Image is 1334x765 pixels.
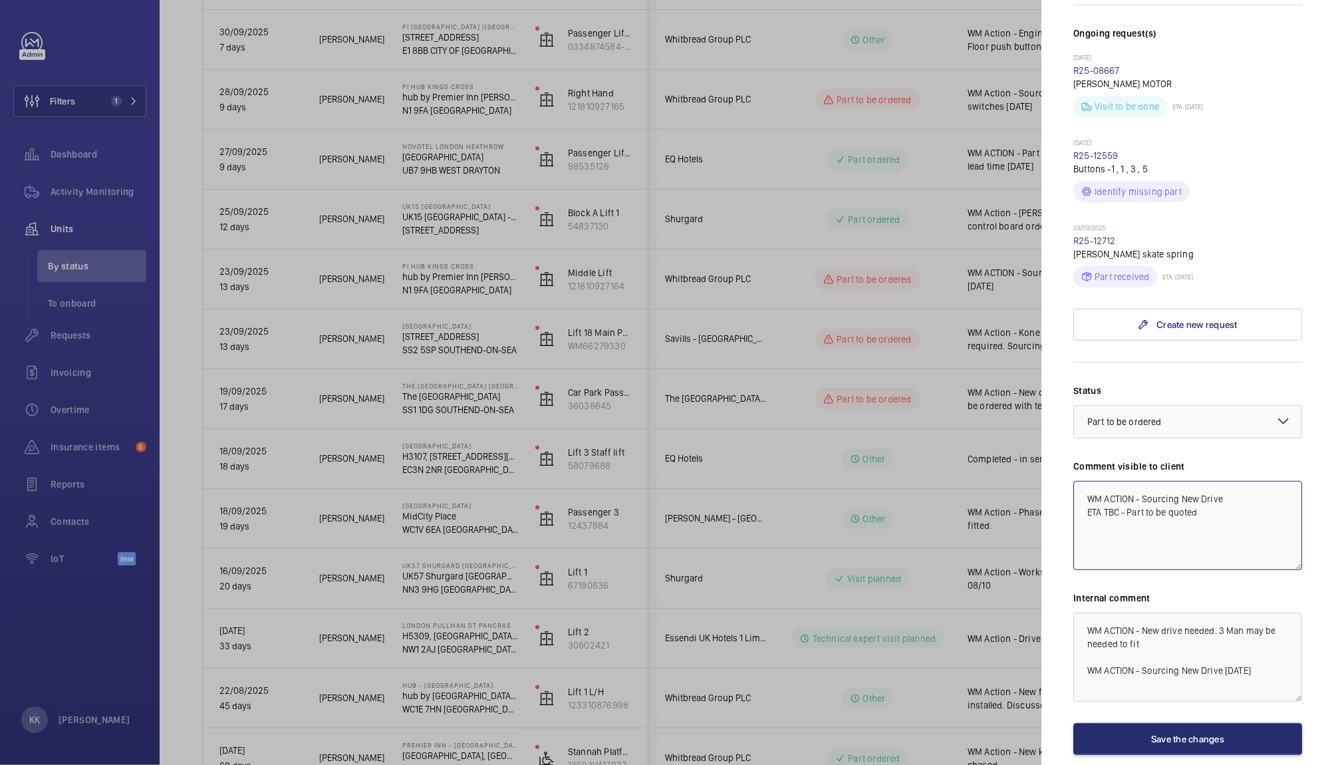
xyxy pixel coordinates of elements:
a: Create new request [1073,309,1302,341]
span: Part to be ordered [1087,416,1161,427]
button: Save the changes [1073,723,1302,755]
p: 23/09/2025 [1073,224,1302,234]
p: Buttons -1 , 1 , 3 , 5 [1073,162,1302,176]
a: R25-08667 [1073,65,1120,76]
p: [PERSON_NAME] skate spring [1073,247,1302,261]
p: [PERSON_NAME] MOTOR [1073,77,1302,90]
p: ETA: [DATE] [1157,273,1193,281]
a: R25-12712 [1073,235,1116,246]
p: Part received [1095,270,1149,283]
p: Identify missing part [1095,185,1182,198]
label: Status [1073,384,1302,397]
a: R25-12559 [1073,150,1119,161]
p: [DATE] [1073,138,1302,149]
label: Comment visible to client [1073,460,1302,473]
label: Internal comment [1073,591,1302,605]
h3: Ongoing request(s) [1073,27,1302,53]
p: Visit to be done [1095,100,1159,113]
p: ETA: [DATE] [1167,102,1203,110]
p: [DATE] [1073,53,1302,64]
